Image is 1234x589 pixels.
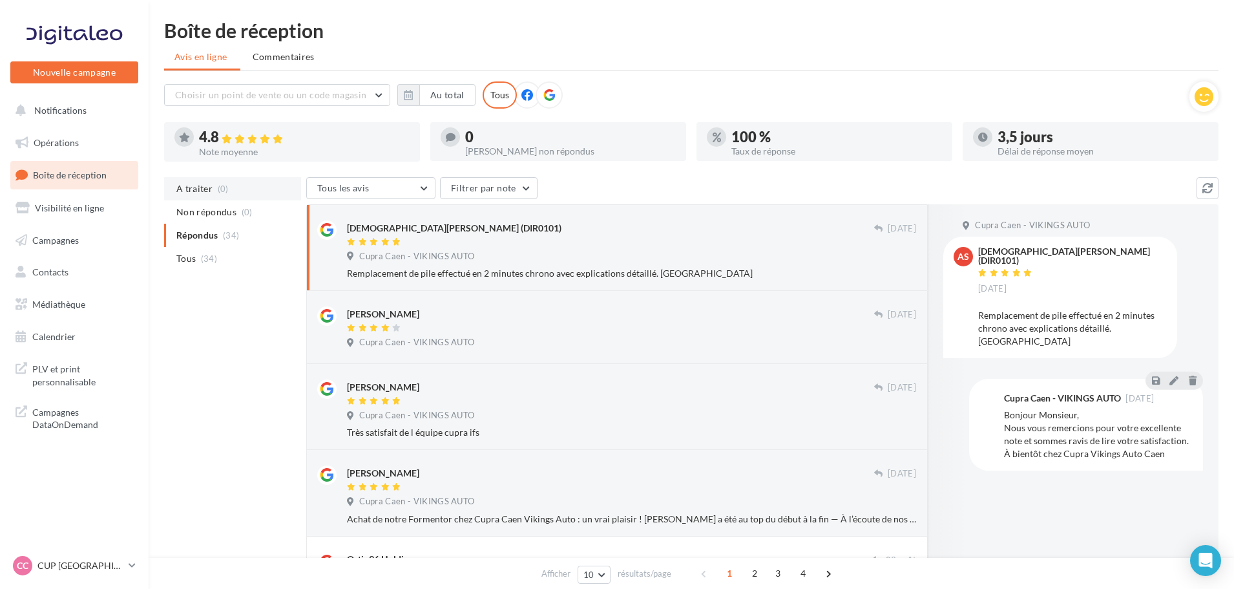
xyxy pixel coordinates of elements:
span: Boîte de réception [33,169,107,180]
span: AS [957,250,969,263]
div: [PERSON_NAME] [347,308,419,321]
a: Contacts [8,259,141,286]
button: Nouvelle campagne [10,61,138,83]
span: [DATE] [888,468,916,480]
span: CC [17,559,28,572]
span: (0) [242,207,253,217]
button: Au total [397,84,476,106]
div: 3,5 jours [998,130,1208,144]
span: 10 [583,570,594,580]
span: Campagnes [32,234,79,245]
div: Open Intercom Messenger [1190,545,1221,576]
button: Tous les avis [306,177,435,199]
span: [DATE] [888,223,916,235]
div: 4.8 [199,130,410,145]
div: 100 % [731,130,942,144]
span: (0) [218,184,229,194]
span: Cupra Caen - VIKINGS AUTO [359,410,474,422]
a: Opérations [8,129,141,156]
span: Campagnes DataOnDemand [32,403,133,431]
div: [PERSON_NAME] non répondus [465,147,676,156]
div: [PERSON_NAME] [347,467,419,480]
div: Cupra Caen - VIKINGS AUTO [1004,394,1121,403]
button: Notifications [8,97,136,124]
span: Calendrier [32,331,76,342]
span: [DATE] [888,382,916,394]
span: Visibilité en ligne [35,202,104,213]
a: Campagnes DataOnDemand [8,398,141,436]
span: Notifications [34,105,87,116]
a: PLV et print personnalisable [8,355,141,393]
button: Filtrer par note [440,177,538,199]
span: Cupra Caen - VIKINGS AUTO [359,496,474,508]
div: 0 [465,130,676,144]
a: Boîte de réception [8,161,141,189]
div: Ortin96 Holding [347,553,413,566]
div: Taux de réponse [731,147,942,156]
span: Contacts [32,266,68,277]
div: [PERSON_NAME] [347,381,419,394]
div: Bonjour Monsieur, Nous vous remercions pour votre excellente note et sommes ravis de lire votre s... [1004,409,1193,460]
p: CUP [GEOGRAPHIC_DATA] [37,559,123,572]
button: Au total [419,84,476,106]
span: Non répondus [176,206,236,219]
a: Médiathèque [8,291,141,318]
div: Note moyenne [199,147,410,156]
span: 09 août [886,555,916,566]
a: Visibilité en ligne [8,195,141,222]
span: [DATE] [888,309,916,321]
div: [DEMOGRAPHIC_DATA][PERSON_NAME] (DIR0101) [347,222,561,235]
span: (34) [201,253,217,264]
span: [DATE] [1125,394,1154,403]
div: Tous [483,81,517,109]
span: [DATE] [978,283,1007,295]
div: Achat de notre Formentor chez Cupra Caen Vikings Auto : un vrai plaisir ! [PERSON_NAME] a été au ... [347,513,916,526]
span: 2 [744,563,765,584]
div: Délai de réponse moyen [998,147,1208,156]
span: Cupra Caen - VIKINGS AUTO [359,337,474,348]
button: 10 [578,566,611,584]
a: CC CUP [GEOGRAPHIC_DATA] [10,553,138,578]
a: Calendrier [8,323,141,350]
span: A traiter [176,182,213,195]
button: Choisir un point de vente ou un code magasin [164,84,390,106]
span: Choisir un point de vente ou un code magasin [175,89,366,100]
span: Cupra Caen - VIKINGS AUTO [975,220,1090,231]
div: Très satisfait de l équipe cupra ifs [347,426,916,439]
span: Médiathèque [32,299,85,310]
span: 4 [793,563,813,584]
span: résultats/page [618,568,671,580]
div: [DEMOGRAPHIC_DATA][PERSON_NAME] (DIR0101) [978,247,1164,265]
span: Commentaires [253,50,315,63]
span: Cupra Caen - VIKINGS AUTO [359,251,474,262]
span: Afficher [541,568,570,580]
div: Boîte de réception [164,21,1218,40]
span: 1 [719,563,740,584]
a: Campagnes [8,227,141,254]
span: Tous les avis [317,182,370,193]
div: Remplacement de pile effectué en 2 minutes chrono avec explications détaillé. [GEOGRAPHIC_DATA] [978,309,1167,348]
div: Remplacement de pile effectué en 2 minutes chrono avec explications détaillé. [GEOGRAPHIC_DATA] [347,267,916,280]
span: PLV et print personnalisable [32,360,133,388]
span: Tous [176,252,196,265]
span: Opérations [34,137,79,148]
span: 3 [768,563,788,584]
